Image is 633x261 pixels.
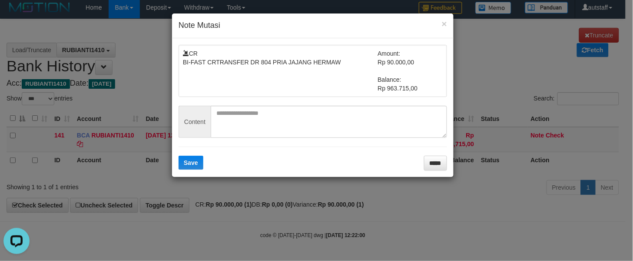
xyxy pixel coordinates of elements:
td: Amount: Rp 90.000,00 Balance: Rp 963.715,00 [378,49,443,93]
h4: Note Mutasi [179,20,447,31]
td: CR BI-FAST CRTRANSFER DR 804 PRIA JAJANG HERMAW [183,49,378,93]
button: Save [179,156,203,170]
span: Save [184,159,198,166]
button: × [442,19,447,28]
span: Content [179,106,211,138]
button: Open LiveChat chat widget [3,3,30,30]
